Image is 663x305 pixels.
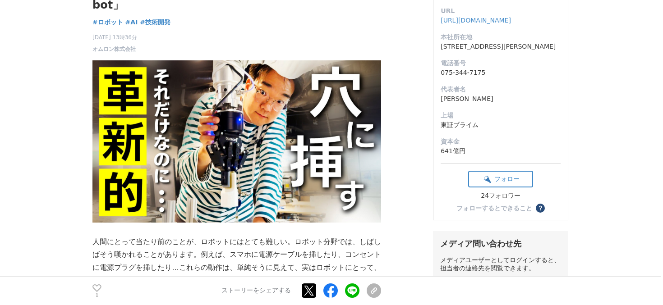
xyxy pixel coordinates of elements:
dt: 電話番号 [441,59,561,68]
span: ？ [537,205,543,211]
dd: [STREET_ADDRESS][PERSON_NAME] [441,42,561,51]
div: フォローするとできること [456,205,532,211]
dt: 本社所在地 [441,32,561,42]
button: ？ [536,204,545,213]
dt: 代表者名 [441,85,561,94]
a: オムロン株式会社 [92,45,136,53]
a: #ロボット [92,18,123,27]
span: #AI [125,18,138,26]
span: #ロボット [92,18,123,26]
span: [DATE] 13時36分 [92,33,137,41]
button: フォロー [468,171,533,187]
dt: 上場 [441,111,561,120]
p: 1 [92,293,101,297]
dt: 資本金 [441,137,561,146]
div: メディア問い合わせ先 [440,238,561,249]
dd: 075-344-7175 [441,68,561,77]
a: #技術開発 [140,18,170,27]
a: #AI [125,18,138,27]
div: メディアユーザーとしてログインすると、担当者の連絡先を閲覧できます。 [440,256,561,273]
span: #技術開発 [140,18,170,26]
dt: URL [441,6,561,16]
p: ストーリーをシェアする [221,287,291,295]
a: [URL][DOMAIN_NAME] [441,17,511,24]
div: 24フォロワー [468,192,533,200]
dd: 東証プライム [441,120,561,130]
dd: 641億円 [441,146,561,156]
dd: [PERSON_NAME] [441,94,561,104]
img: thumbnail_119dec20-70ea-11f0-bd61-298304788cf5.jpg [92,60,381,223]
